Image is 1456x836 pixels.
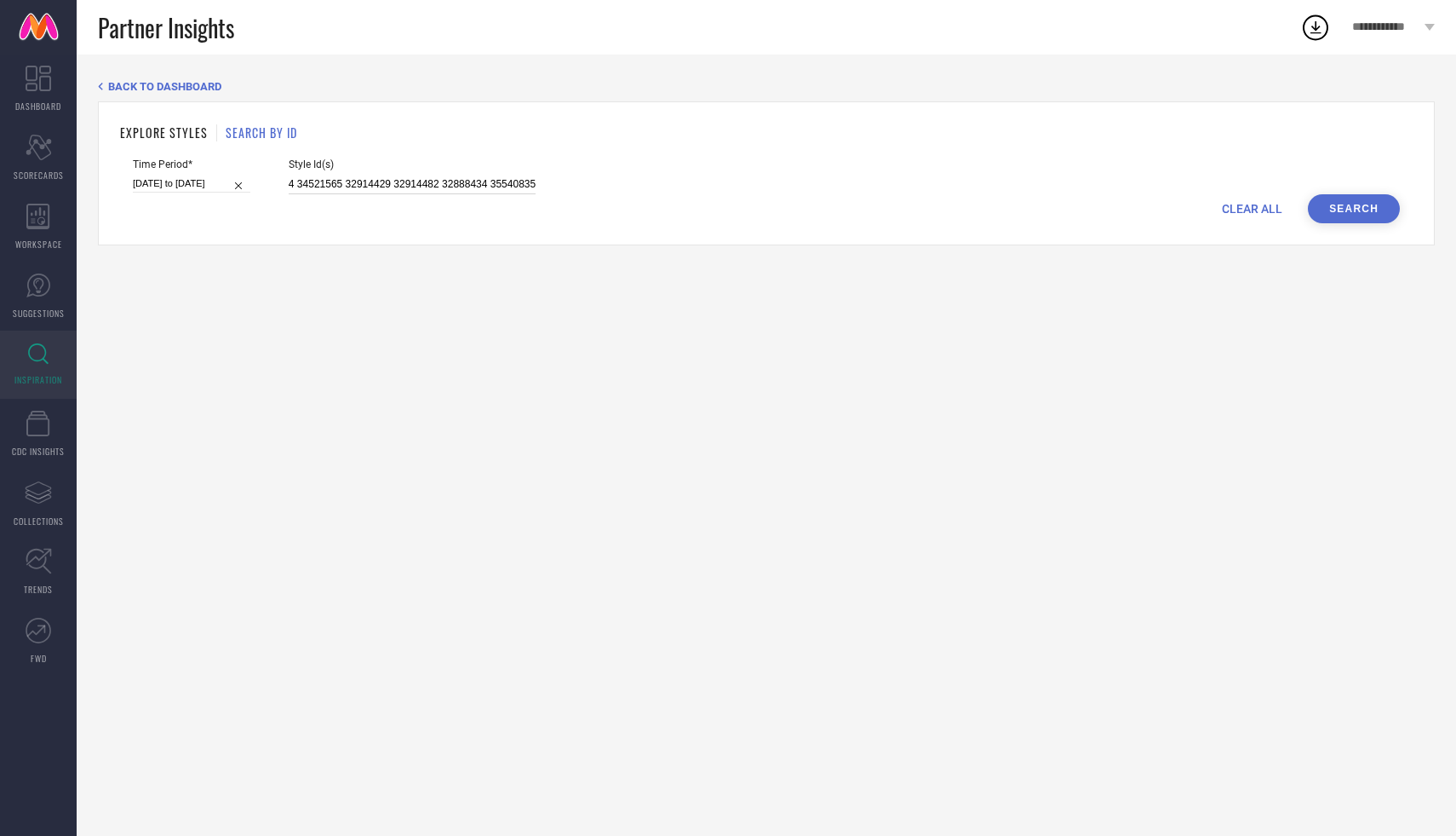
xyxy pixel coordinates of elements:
[133,175,250,193] input: Select time period
[14,373,62,386] span: INSPIRATION
[13,307,65,320] span: SUGGESTIONS
[1300,12,1331,43] div: Open download list
[98,80,1435,93] div: Back TO Dashboard
[1308,194,1400,223] button: Search
[226,124,297,141] h1: SEARCH BY ID
[120,124,208,141] h1: EXPLORE STYLES
[289,175,536,194] input: Enter comma separated style ids e.g. 12345, 67890
[1222,202,1282,216] span: CLEAR ALL
[133,159,250,170] span: Time Period*
[31,652,47,665] span: FWD
[15,100,61,112] span: DASHBOARD
[108,80,221,93] span: BACK TO DASHBOARD
[98,10,234,45] span: Partner Insights
[289,159,536,170] span: Style Id(s)
[14,515,64,528] span: COLLECTIONS
[24,583,53,596] span: TRENDS
[15,238,62,251] span: WORKSPACE
[14,169,64,182] span: SCORECARDS
[12,445,65,458] span: CDC INSIGHTS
